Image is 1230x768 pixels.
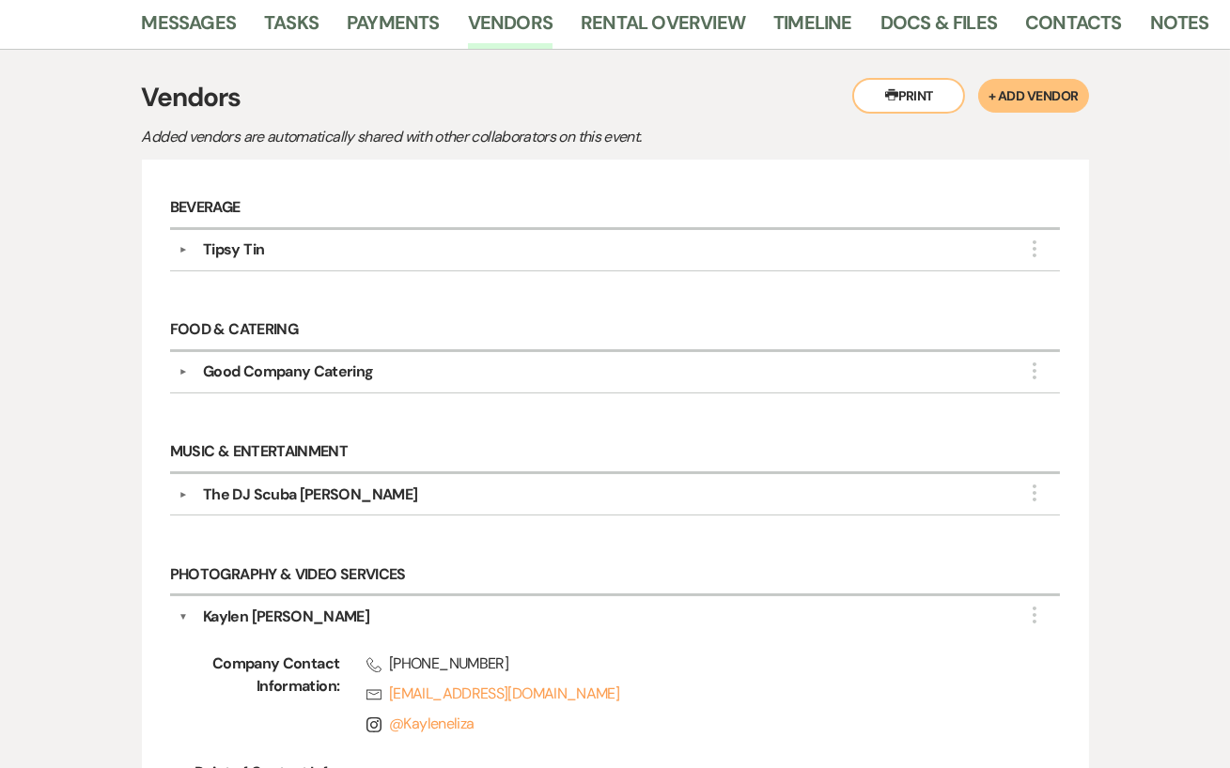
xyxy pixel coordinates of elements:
[203,484,417,506] div: The DJ Scuba [PERSON_NAME]
[170,555,1061,596] h6: Photography & Video Services
[366,683,1007,705] a: [EMAIL_ADDRESS][DOMAIN_NAME]
[264,8,319,49] a: Tasks
[347,8,440,49] a: Payments
[1150,8,1209,49] a: Notes
[142,78,1089,117] h3: Vendors
[142,125,800,149] p: Added vendors are automatically shared with other collaborators on this event.
[170,188,1061,229] h6: Beverage
[773,8,852,49] a: Timeline
[389,714,474,733] a: @Kayleneliza
[172,245,195,254] button: ▼
[203,238,264,261] div: Tipsy Tin
[581,8,745,49] a: Rental Overview
[203,361,374,383] div: Good Company Catering
[142,8,237,49] a: Messages
[179,606,188,628] button: ▼
[172,490,195,499] button: ▼
[172,367,195,376] button: ▼
[468,8,553,49] a: Vendors
[880,8,997,49] a: Docs & Files
[1025,8,1122,49] a: Contacts
[189,653,339,743] span: Company Contact Information:
[978,79,1088,113] button: + Add Vendor
[170,311,1061,352] h6: Food & Catering
[852,78,965,114] button: Print
[203,606,369,628] div: Kaylen [PERSON_NAME]
[366,653,1007,675] span: [PHONE_NUMBER]
[170,433,1061,474] h6: Music & Entertainment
